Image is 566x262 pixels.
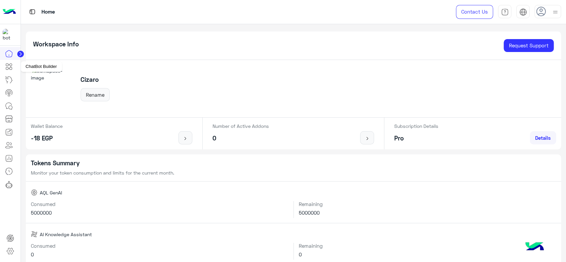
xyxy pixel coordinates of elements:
[501,8,509,16] img: tab
[33,40,79,48] h5: Workspace Info
[41,8,55,17] p: Home
[504,39,554,52] a: Request Support
[81,76,110,83] h5: Cizaro
[213,123,269,130] p: Number of Active Addons
[3,29,15,41] img: 919860931428189
[299,251,556,257] h6: 0
[394,134,438,142] h5: Pro
[181,136,190,141] img: icon
[363,136,371,141] img: icon
[31,231,37,237] img: AI Knowledge Assistant
[31,201,288,207] h6: Consumed
[299,243,556,249] h6: Remaining
[498,5,511,19] a: tab
[456,5,493,19] a: Contact Us
[40,189,62,196] span: AQL GenAI
[31,67,73,110] img: workspace-image
[21,61,62,72] div: ChatBot Builder
[40,231,92,238] span: AI Knowledge Assistant
[523,236,546,259] img: hulul-logo.png
[31,159,556,167] h5: Tokens Summary
[551,8,559,16] img: profile
[31,210,288,216] h6: 5000000
[31,134,63,142] h5: -18 EGP
[81,88,110,101] button: Rename
[31,123,63,130] p: Wallet Balance
[213,134,269,142] h5: 0
[530,131,556,144] a: Details
[31,189,37,196] img: AQL GenAI
[519,8,527,16] img: tab
[3,5,16,19] img: Logo
[28,8,36,16] img: tab
[31,169,556,176] p: Monitor your token consumption and limits for the current month.
[31,243,288,249] h6: Consumed
[299,201,556,207] h6: Remaining
[299,210,556,216] h6: 5000000
[31,251,288,257] h6: 0
[535,135,551,141] span: Details
[394,123,438,130] p: Subscription Details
